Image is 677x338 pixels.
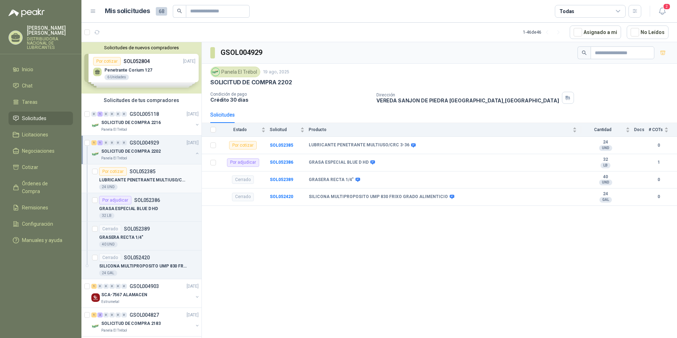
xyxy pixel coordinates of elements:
[220,123,270,137] th: Estado
[210,97,371,103] p: Crédito 30 días
[103,284,109,289] div: 0
[210,67,260,77] div: Panela El Trébol
[99,263,187,270] p: SILICONA MULTIPROPOSITO UMP 830 FRIXO GRADO ALIMENTICIO
[376,97,559,103] p: VEREDA SANJON DE PIEDRA [GEOGRAPHIC_DATA] , [GEOGRAPHIC_DATA]
[97,112,103,117] div: 1
[187,140,199,146] p: [DATE]
[115,284,121,289] div: 0
[97,140,103,145] div: 1
[263,69,289,75] p: 19 ago, 2025
[121,140,127,145] div: 0
[103,312,109,317] div: 0
[582,50,587,55] span: search
[8,63,73,76] a: Inicio
[101,156,127,161] p: Panela El Trébol
[99,196,131,204] div: Por adjudicar
[81,193,201,222] a: Por adjudicarSOL052386GRASA ESPECIAL BLUE D HD32 LB
[91,150,100,158] img: Company Logo
[99,177,187,184] p: LUBRICANTE PENETRANTE MULTIUSO/CRC 3-36
[103,140,109,145] div: 0
[156,7,167,16] span: 68
[101,292,147,298] p: SCA-7567 ALAMACEN
[109,312,115,317] div: 0
[130,169,155,174] p: SOL052385
[22,114,46,122] span: Solicitudes
[99,253,121,262] div: Cerrado
[99,184,118,190] div: 24 UND
[309,123,581,137] th: Producto
[581,140,630,145] b: 24
[22,147,55,155] span: Negociaciones
[270,160,293,165] b: SOL052386
[309,160,369,165] b: GRASA ESPECIAL BLUE D HD
[22,220,53,228] span: Configuración
[581,191,630,197] b: 24
[109,112,115,117] div: 0
[99,205,158,212] p: GRASA ESPECIAL BLUE D HD
[210,92,371,97] p: Condición de pago
[91,311,200,333] a: 1 2 0 0 0 0 GSOL004827[DATE] Company LogoSOLICITUD DE COMPRA 2183Panela El Trébol
[221,47,263,58] h3: GSOL004929
[8,144,73,158] a: Negociaciones
[309,194,448,200] b: SILICONA MULTIPROPOSITO UMP 830 FRIXO GRADO ALIMENTICIO
[130,284,159,289] p: GSOL004903
[187,283,199,290] p: [DATE]
[210,79,292,86] p: SOLICITUD DE COMPRA 2202
[649,193,669,200] b: 0
[232,175,254,184] div: Cerrado
[376,92,559,97] p: Dirección
[8,201,73,214] a: Remisiones
[309,142,409,148] b: LUBRICANTE PENETRANTE MULTIUSO/CRC 3-36
[8,233,73,247] a: Manuales y ayuda
[22,131,48,139] span: Licitaciones
[227,158,259,167] div: Por adjudicar
[599,145,612,151] div: UND
[649,127,663,132] span: # COTs
[309,177,354,183] b: GRASERA RECTA 1/4"
[99,234,143,241] p: GRASERA RECTA 1/4"
[99,242,118,247] div: 40 UND
[220,127,260,132] span: Estado
[81,250,201,279] a: CerradoSOL052420SILICONA MULTIPROPOSITO UMP 830 FRIXO GRADO ALIMENTICIO24 GAL
[81,42,201,94] div: Solicitudes de nuevos compradoresPor cotizarSOL052804[DATE] Penetrante Corium 1276 UnidadesPor co...
[115,312,121,317] div: 0
[599,197,612,203] div: GAL
[22,163,38,171] span: Cotizar
[101,328,127,333] p: Panela El Trébol
[99,167,127,176] div: Por cotizar
[101,127,127,133] p: Panela El Trébol
[115,112,121,117] div: 0
[109,284,115,289] div: 0
[109,140,115,145] div: 0
[8,217,73,231] a: Configuración
[99,225,121,233] div: Cerrado
[270,194,293,199] a: SOL052420
[130,112,159,117] p: GSOL005118
[581,127,624,132] span: Cantidad
[91,121,100,130] img: Company Logo
[22,180,66,195] span: Órdenes de Compra
[91,110,200,133] a: 0 1 0 0 0 0 GSOL005118[DATE] Company LogoSOLICITUD DE COMPRA 2216Panela El Trébol
[91,282,200,305] a: 1 0 0 0 0 0 GSOL004903[DATE] Company LogoSCA-7567 ALAMACENEstrumetal
[99,270,117,276] div: 24 GAL
[649,176,669,183] b: 0
[8,128,73,141] a: Licitaciones
[91,322,100,331] img: Company Logo
[8,112,73,125] a: Solicitudes
[84,45,199,50] button: Solicitudes de nuevos compradores
[270,177,293,182] b: SOL052389
[130,312,159,317] p: GSOL004827
[115,140,121,145] div: 0
[91,112,97,117] div: 0
[581,174,630,180] b: 40
[187,312,199,319] p: [DATE]
[101,119,161,126] p: SOLICITUD DE COMPRA 2216
[121,284,127,289] div: 0
[187,111,199,118] p: [DATE]
[270,127,299,132] span: Solicitud
[270,143,293,148] a: SOL052385
[22,66,33,73] span: Inicio
[134,198,160,203] p: SOL052386
[97,284,103,289] div: 0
